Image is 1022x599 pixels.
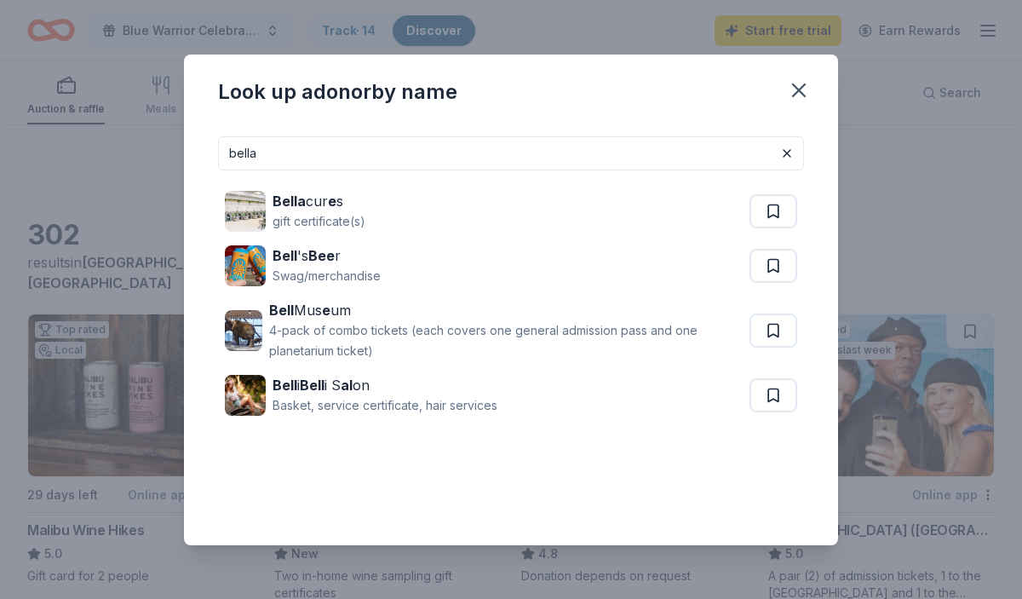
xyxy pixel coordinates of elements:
[269,320,743,361] div: 4-pack of combo tickets (each covers one general admission pass and one planetarium ticket)
[273,211,365,232] div: gift certificate(s)
[273,191,365,211] div: cur s
[273,377,297,394] strong: Bell
[269,300,743,320] div: Mus um
[273,247,297,264] strong: Bell
[218,136,804,170] input: Search
[273,193,306,210] strong: Bella
[273,395,497,416] div: Basket, service certificate, hair services
[269,302,294,319] strong: Bell
[322,302,330,319] strong: e
[218,78,457,106] div: Look up a donor by name
[273,375,497,395] div: i i S on
[273,266,381,286] div: Swag/merchandise
[225,375,266,416] img: Image for Belli Belli Salon
[273,245,381,266] div: 's r
[225,191,266,232] img: Image for Bellacures
[225,245,266,286] img: Image for Bell's Beer
[341,377,353,394] strong: al
[328,193,336,210] strong: e
[225,310,262,351] img: Image for Bell Museum
[308,247,335,264] strong: Bee
[300,377,324,394] strong: Bell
